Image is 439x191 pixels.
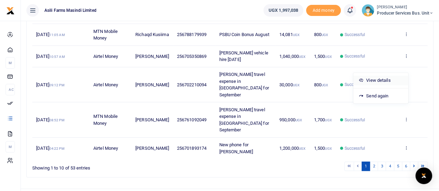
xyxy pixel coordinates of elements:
span: 800 [314,32,328,37]
span: [DATE] [36,32,65,37]
a: 1 [362,162,370,171]
span: 256705350869 [177,54,206,59]
img: logo-small [6,7,15,15]
span: Producer Services Bus. Unit [377,10,433,16]
span: Asili Farms Masindi Limited [42,7,99,14]
span: 30,000 [279,82,299,87]
span: [PERSON_NAME] [135,82,169,87]
small: UGX [293,83,299,87]
img: profile-user [362,4,374,17]
a: 3 [378,162,386,171]
span: [DATE] [36,146,64,151]
span: New phone for [PERSON_NAME] [219,142,253,154]
small: 08:52 PM [49,118,65,122]
li: Ac [6,84,15,95]
span: [PERSON_NAME] [135,54,169,59]
span: MTN Mobile Money [93,29,118,41]
a: profile-user [PERSON_NAME] Producer Services Bus. Unit [362,4,433,17]
div: Open Intercom Messenger [415,167,432,184]
small: [PERSON_NAME] [377,5,433,10]
span: 800 [314,82,328,87]
span: [PERSON_NAME] [135,146,169,151]
a: 5 [394,162,402,171]
span: Successful [345,32,365,38]
small: 04:22 PM [49,147,65,150]
span: Richaqd Kusiima [135,32,169,37]
a: Add money [306,7,341,12]
small: UGX [321,33,328,37]
span: [DATE] [36,117,64,122]
small: UGX [325,55,331,59]
span: 256761092049 [177,117,206,122]
div: Showing 1 to 10 of 53 entries [32,161,194,172]
a: logo-small logo-large logo-large [6,8,15,13]
small: UGX [295,118,302,122]
span: Successful [345,117,365,123]
span: Successful [345,145,365,151]
a: UGX 1,997,038 [263,4,303,17]
span: 1,700 [314,117,332,122]
span: Airtel Money [93,146,118,151]
span: PSBU Coin Bonus August [219,32,269,37]
small: 09:12 PM [49,83,65,87]
a: View details [353,76,408,85]
span: 256702210094 [177,82,206,87]
small: 10:57 AM [49,55,65,59]
small: UGX [299,55,305,59]
span: [PERSON_NAME] [135,117,169,122]
span: 1,040,000 [279,54,305,59]
small: UGX [293,33,299,37]
a: 2 [370,162,378,171]
small: 11:05 AM [49,33,65,37]
span: Successful [345,53,365,59]
small: UGX [321,83,328,87]
span: Airtel Money [93,54,118,59]
span: MTN Mobile Money [93,114,118,126]
li: M [6,57,15,69]
span: 1,200,000 [279,146,305,151]
small: UGX [325,118,331,122]
small: UGX [299,147,305,150]
span: 1,500 [314,146,332,151]
span: [PERSON_NAME] travel expense in [GEOGRAPHIC_DATA] for September [219,72,269,97]
a: 4 [386,162,394,171]
span: Airtel Money [93,82,118,87]
span: 1,500 [314,54,332,59]
li: Toup your wallet [306,5,341,16]
a: 6 [402,162,410,171]
span: UGX 1,997,038 [269,7,298,14]
span: Successful [345,81,365,88]
li: Wallet ballance [261,4,306,17]
span: 14,081 [279,32,299,37]
span: [DATE] [36,54,65,59]
span: 950,000 [279,117,302,122]
a: Send again [353,91,408,101]
span: 256701893174 [177,146,206,151]
small: UGX [325,147,331,150]
span: Add money [306,5,341,16]
span: [DATE] [36,82,64,87]
li: M [6,141,15,153]
span: [PERSON_NAME] travel expense in [GEOGRAPHIC_DATA] for September [219,107,269,133]
span: [PERSON_NAME] vehicle hire [DATE] [219,50,268,62]
span: 256788179939 [177,32,206,37]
